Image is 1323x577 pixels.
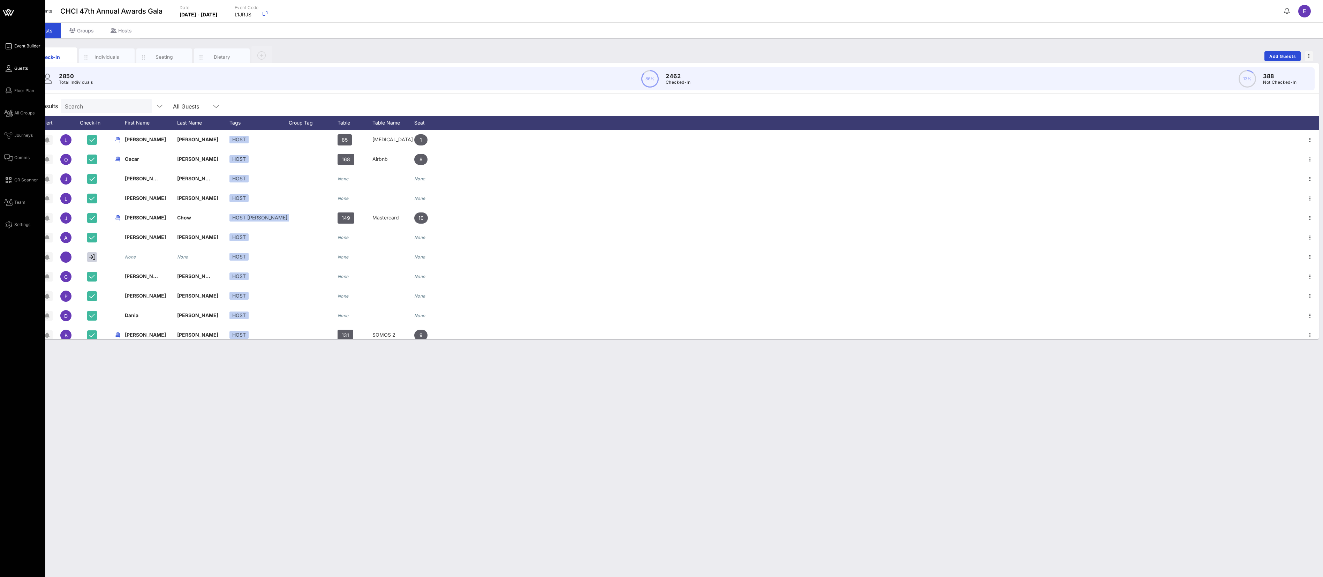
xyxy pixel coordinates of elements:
span: Comms [14,155,30,161]
span: L [65,196,67,202]
span: [PERSON_NAME] [125,195,166,201]
a: Journeys [4,131,33,140]
i: None [414,196,425,201]
div: First Name [125,116,177,130]
span: Settings [14,222,30,228]
i: None [338,235,349,240]
div: Dietary [206,54,237,60]
i: None [338,313,349,318]
a: Floor Plan [4,87,34,95]
div: Tags [229,116,289,130]
span: [PERSON_NAME] [177,332,218,338]
a: Settings [4,220,30,229]
p: [DATE] - [DATE] [180,11,218,18]
span: 131 [342,330,349,341]
span: [PERSON_NAME] [177,136,218,142]
div: Last Name [177,116,229,130]
span: P [65,293,68,299]
div: HOST [PERSON_NAME] [229,214,290,222]
span: QR Scanner [14,177,38,183]
i: None [338,293,349,299]
div: Check-In [76,116,111,130]
a: All Groups [4,109,35,117]
span: B [65,332,68,338]
span: Chow [177,215,191,220]
span: Dania [125,312,138,318]
p: Checked-In [666,79,690,86]
p: Date [180,4,218,11]
span: Team [14,199,25,205]
button: Add Guests [1264,51,1301,61]
div: Group Tag [289,116,338,130]
span: [PERSON_NAME] [125,293,166,299]
div: All Guests [173,103,199,110]
div: [MEDICAL_DATA] [372,130,414,149]
span: 9 [419,330,423,341]
span: [PERSON_NAME] [177,273,218,279]
span: Floor Plan [14,88,34,94]
span: 168 [342,154,350,165]
div: HOST [229,331,249,339]
span: [PERSON_NAME] [125,234,166,240]
span: Event Builder [14,43,40,49]
i: None [338,196,349,201]
i: None [414,235,425,240]
div: Mastercard [372,208,414,227]
span: [PERSON_NAME] [177,293,218,299]
div: E [1298,5,1311,17]
div: Groups [61,23,102,38]
span: [PERSON_NAME] [177,156,218,162]
span: 149 [342,212,350,224]
i: None [414,274,425,279]
p: Total Individuals [59,79,93,86]
span: L [65,137,67,143]
span: [PERSON_NAME] [177,175,218,181]
span: E [1303,8,1306,15]
span: O [64,157,68,163]
i: None [177,254,188,260]
a: Team [4,198,25,207]
span: [PERSON_NAME] [125,273,166,279]
span: [PERSON_NAME] [177,312,218,318]
div: HOST [229,155,249,163]
span: [PERSON_NAME] [125,136,166,142]
a: QR Scanner [4,176,38,184]
div: Alert [38,116,56,130]
i: None [338,176,349,181]
p: 2462 [666,72,690,80]
span: J [65,215,67,221]
span: [PERSON_NAME] [177,195,218,201]
i: None [414,293,425,299]
span: [PERSON_NAME] [125,215,166,220]
div: HOST [229,233,249,241]
span: 8 [419,154,423,165]
span: Journeys [14,132,33,138]
span: [PERSON_NAME] [125,332,166,338]
span: [PERSON_NAME] [125,175,166,181]
i: None [338,254,349,260]
div: HOST [229,136,249,143]
div: HOST [229,272,249,280]
span: [PERSON_NAME] [177,234,218,240]
i: None [338,274,349,279]
div: HOST [229,292,249,300]
p: L1JRJS [235,11,259,18]
div: Seat [414,116,449,130]
span: All Groups [14,110,35,116]
p: 2850 [59,72,93,80]
span: A [64,235,68,241]
span: D [64,313,68,319]
div: HOST [229,194,249,202]
div: Table Name [372,116,414,130]
div: Airbnb [372,149,414,169]
a: Event Builder [4,42,40,50]
i: None [414,176,425,181]
div: All Guests [169,99,225,113]
div: SOMOS 2 [372,325,414,345]
div: Seating [149,54,180,60]
span: Guests [14,65,28,72]
span: 10 [418,212,424,224]
div: HOST [229,253,249,261]
span: 1 [420,134,422,145]
div: Individuals [91,54,122,60]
